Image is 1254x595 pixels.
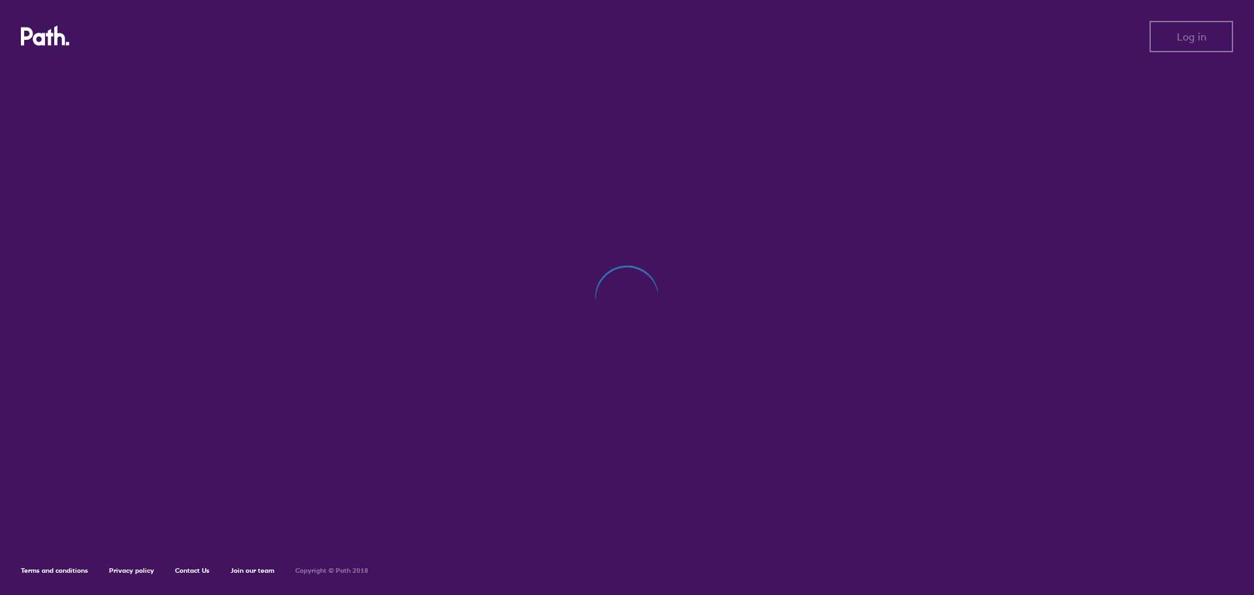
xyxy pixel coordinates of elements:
[175,566,210,575] a: Contact Us
[295,567,368,575] h6: Copyright © Path 2018
[1149,21,1233,52] button: Log in
[21,566,88,575] a: Terms and conditions
[1177,31,1206,42] span: Log in
[109,566,154,575] a: Privacy policy
[231,566,274,575] a: Join our team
